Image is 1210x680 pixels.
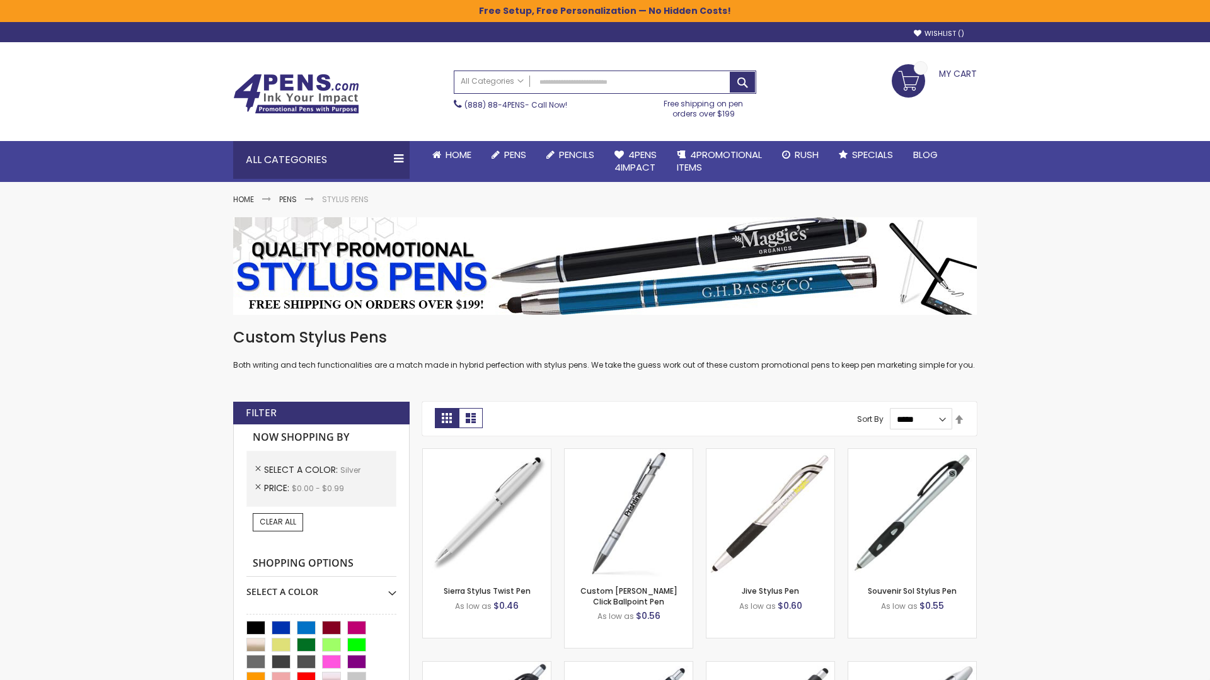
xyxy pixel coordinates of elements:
[292,483,344,494] span: $0.00 - $0.99
[246,424,396,451] strong: Now Shopping by
[848,449,976,577] img: Souvenir Sol Stylus Pen-Silver
[739,601,776,611] span: As low as
[233,217,977,315] img: Stylus Pens
[706,661,834,672] a: Souvenir® Emblem Stylus Pen-Silver
[322,194,369,205] strong: Stylus Pens
[246,406,277,420] strong: Filter
[454,71,530,92] a: All Categories
[340,465,360,475] span: Silver
[461,76,524,86] span: All Categories
[455,601,492,611] span: As low as
[604,141,667,182] a: 4Pens4impact
[848,448,976,459] a: Souvenir Sol Stylus Pen-Silver
[852,148,893,161] span: Specials
[881,601,918,611] span: As low as
[868,586,957,596] a: Souvenir Sol Stylus Pen
[772,141,829,169] a: Rush
[597,611,634,621] span: As low as
[233,141,410,179] div: All Categories
[423,449,551,577] img: Stypen-35-Silver
[233,74,359,114] img: 4Pens Custom Pens and Promotional Products
[536,141,604,169] a: Pencils
[857,414,884,424] label: Sort By
[264,482,292,494] span: Price
[246,550,396,577] strong: Shopping Options
[264,463,340,476] span: Select A Color
[423,661,551,672] a: React Stylus Grip Pen-Silver
[829,141,903,169] a: Specials
[423,448,551,459] a: Stypen-35-Silver
[706,448,834,459] a: Jive Stylus Pen-Silver
[614,148,657,174] span: 4Pens 4impact
[446,148,471,161] span: Home
[504,148,526,161] span: Pens
[279,194,297,205] a: Pens
[636,609,660,622] span: $0.56
[914,29,964,38] a: Wishlist
[742,586,799,596] a: Jive Stylus Pen
[481,141,536,169] a: Pens
[464,99,525,110] a: (888) 88-4PENS
[706,449,834,577] img: Jive Stylus Pen-Silver
[233,327,977,348] h1: Custom Stylus Pens
[253,513,303,531] a: Clear All
[848,661,976,672] a: Twist Highlighter-Pen Stylus Combo-Silver
[233,327,977,371] div: Both writing and tech functionalities are a match made in hybrid perfection with stylus pens. We ...
[667,141,772,182] a: 4PROMOTIONALITEMS
[651,94,757,119] div: Free shipping on pen orders over $199
[422,141,481,169] a: Home
[246,577,396,598] div: Select A Color
[565,449,693,577] img: Custom Alex II Click Ballpoint Pen-Silver
[778,599,802,612] span: $0.60
[565,448,693,459] a: Custom Alex II Click Ballpoint Pen-Silver
[919,599,944,612] span: $0.55
[435,408,459,428] strong: Grid
[580,586,677,606] a: Custom [PERSON_NAME] Click Ballpoint Pen
[493,599,519,612] span: $0.46
[260,516,296,527] span: Clear All
[913,148,938,161] span: Blog
[565,661,693,672] a: Epiphany Stylus Pens-Silver
[677,148,762,174] span: 4PROMOTIONAL ITEMS
[444,586,531,596] a: Sierra Stylus Twist Pen
[233,194,254,205] a: Home
[903,141,948,169] a: Blog
[559,148,594,161] span: Pencils
[795,148,819,161] span: Rush
[464,99,567,110] span: - Call Now!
